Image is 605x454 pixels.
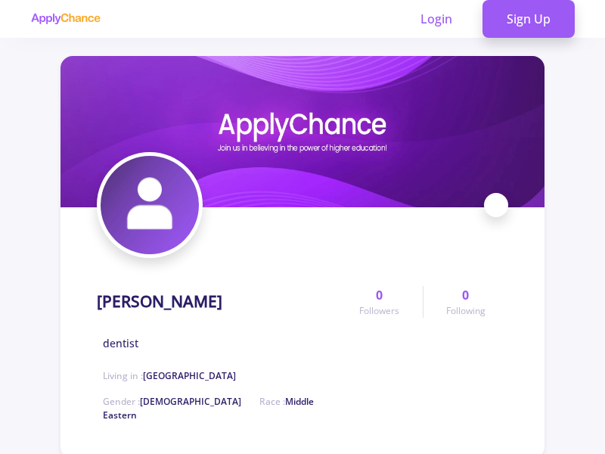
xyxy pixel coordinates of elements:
img: mehdi naseri avatar [101,156,199,254]
a: 0Followers [337,286,422,318]
span: Living in : [103,369,236,382]
span: [DEMOGRAPHIC_DATA] [140,395,241,408]
a: 0Following [423,286,508,318]
span: Following [446,304,486,318]
h1: [PERSON_NAME] [97,292,222,311]
img: mehdi naseri cover image [60,56,544,207]
span: 0 [462,286,469,304]
span: Followers [359,304,399,318]
span: dentist [103,335,138,351]
img: applychance logo text only [30,13,101,25]
span: Gender : [103,395,241,408]
span: Middle Eastern [103,395,314,421]
span: 0 [376,286,383,304]
span: [GEOGRAPHIC_DATA] [143,369,236,382]
span: Race : [103,395,314,421]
